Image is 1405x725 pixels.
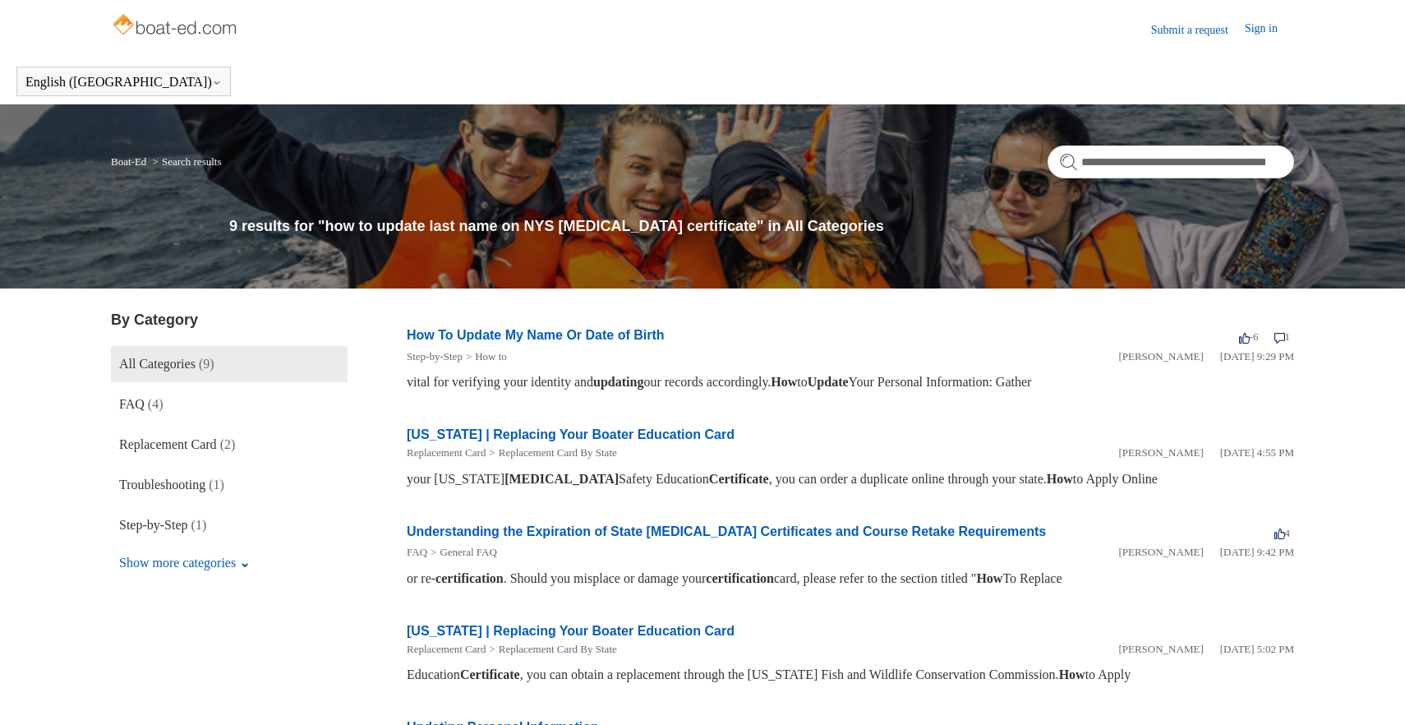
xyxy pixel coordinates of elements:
[407,427,735,441] a: [US_STATE] | Replacing Your Boater Education Card
[111,309,348,331] h3: By Category
[1048,145,1294,178] input: Search
[407,349,463,365] li: Step-by-Step
[709,472,769,486] em: Certificate
[463,349,507,365] li: How to
[25,75,222,90] button: English ([GEOGRAPHIC_DATA])
[771,375,797,389] em: How
[111,547,258,579] button: Show more categories
[499,446,617,459] a: Replacement Card By State
[1220,643,1294,655] time: 05/21/2024, 17:02
[427,544,497,561] li: General FAQ
[119,518,188,532] span: Step-by-Step
[1220,446,1294,459] time: 05/21/2024, 16:55
[1118,445,1203,461] li: [PERSON_NAME]
[407,544,427,561] li: FAQ
[1118,544,1203,561] li: [PERSON_NAME]
[706,571,774,585] em: certification
[1239,330,1259,343] span: -6
[407,569,1294,589] div: or re- . Should you misplace or damage your card, please refer to the section titled " To Replace
[119,437,217,451] span: Replacement Card
[199,357,214,371] span: (9)
[407,643,486,655] a: Replacement Card
[111,467,348,503] a: Troubleshooting (1)
[1118,641,1203,658] li: [PERSON_NAME]
[475,350,507,362] a: How to
[1274,527,1291,539] span: 4
[407,624,735,638] a: [US_STATE] | Replacing Your Boater Education Card
[407,445,486,461] li: Replacement Card
[220,437,236,451] span: (2)
[119,357,196,371] span: All Categories
[119,397,145,411] span: FAQ
[1274,330,1291,343] span: 1
[150,155,222,168] li: Search results
[808,375,849,389] em: Update
[148,397,164,411] span: (4)
[407,546,427,558] a: FAQ
[407,328,665,342] a: How To Update My Name Or Date of Birth
[1059,667,1085,681] em: How
[593,375,643,389] em: updating
[407,665,1294,685] div: Education , you can obtain a replacement through the [US_STATE] Fish and Wildlife Conservation Co...
[1245,20,1294,39] a: Sign in
[111,427,348,463] a: Replacement Card (2)
[1220,546,1294,558] time: 03/16/2022, 21:42
[407,524,1046,538] a: Understanding the Expiration of State [MEDICAL_DATA] Certificates and Course Retake Requirements
[407,372,1294,392] div: vital for verifying your identity and our records accordingly. to Your Personal Information: Gather
[486,641,616,658] li: Replacement Card By State
[440,546,496,558] a: General FAQ
[111,386,348,423] a: FAQ (4)
[460,667,520,681] em: Certificate
[119,478,205,492] span: Troubleshooting
[1118,349,1203,365] li: [PERSON_NAME]
[435,571,504,585] em: certification
[976,571,1002,585] em: How
[191,518,207,532] span: (1)
[111,155,150,168] li: Boat-Ed
[486,445,616,461] li: Replacement Card By State
[209,478,224,492] span: (1)
[229,215,1294,238] h1: 9 results for "how to update last name on NYS [MEDICAL_DATA] certificate" in All Categories
[1151,21,1245,39] a: Submit a request
[407,641,486,658] li: Replacement Card
[499,643,617,655] a: Replacement Card By State
[111,346,348,382] a: All Categories (9)
[111,507,348,543] a: Step-by-Step (1)
[407,469,1294,489] div: your [US_STATE] Safety Education , you can order a duplicate online through your state. to Apply ...
[111,10,242,43] img: Boat-Ed Help Center home page
[1220,350,1294,362] time: 03/15/2022, 21:29
[407,446,486,459] a: Replacement Card
[111,155,146,168] a: Boat-Ed
[1047,472,1073,486] em: How
[407,350,463,362] a: Step-by-Step
[504,472,619,486] em: [MEDICAL_DATA]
